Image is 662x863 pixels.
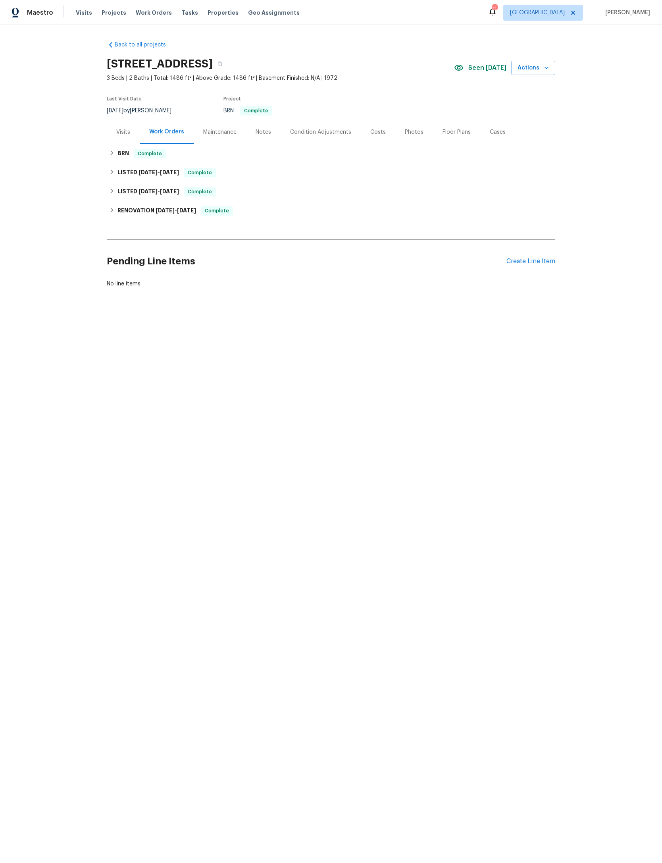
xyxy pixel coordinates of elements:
[185,188,215,196] span: Complete
[135,150,165,158] span: Complete
[107,144,555,163] div: BRN Complete
[76,9,92,17] span: Visits
[139,189,158,194] span: [DATE]
[256,128,271,136] div: Notes
[208,9,239,17] span: Properties
[203,128,237,136] div: Maintenance
[107,74,454,82] span: 3 Beds | 2 Baths | Total: 1486 ft² | Above Grade: 1486 ft² | Basement Finished: N/A | 1972
[139,170,158,175] span: [DATE]
[156,208,175,213] span: [DATE]
[510,9,565,17] span: [GEOGRAPHIC_DATA]
[156,208,196,213] span: -
[160,189,179,194] span: [DATE]
[223,96,241,101] span: Project
[370,128,386,136] div: Costs
[107,41,183,49] a: Back to all projects
[107,163,555,182] div: LISTED [DATE]-[DATE]Complete
[107,280,555,288] div: No line items.
[492,5,497,13] div: 11
[181,10,198,15] span: Tasks
[223,108,272,114] span: BRN
[139,189,179,194] span: -
[107,182,555,201] div: LISTED [DATE]-[DATE]Complete
[117,149,129,158] h6: BRN
[468,64,506,72] span: Seen [DATE]
[117,168,179,177] h6: LISTED
[511,61,555,75] button: Actions
[602,9,650,17] span: [PERSON_NAME]
[139,170,179,175] span: -
[107,60,213,68] h2: [STREET_ADDRESS]
[117,206,196,216] h6: RENOVATION
[149,128,184,136] div: Work Orders
[102,9,126,17] span: Projects
[117,187,179,196] h6: LISTED
[107,108,123,114] span: [DATE]
[177,208,196,213] span: [DATE]
[136,9,172,17] span: Work Orders
[490,128,506,136] div: Cases
[405,128,423,136] div: Photos
[27,9,53,17] span: Maestro
[518,63,549,73] span: Actions
[185,169,215,177] span: Complete
[506,258,555,265] div: Create Line Item
[202,207,232,215] span: Complete
[443,128,471,136] div: Floor Plans
[107,201,555,220] div: RENOVATION [DATE]-[DATE]Complete
[248,9,300,17] span: Geo Assignments
[241,108,271,113] span: Complete
[107,96,142,101] span: Last Visit Date
[107,106,181,116] div: by [PERSON_NAME]
[213,57,227,71] button: Copy Address
[290,128,351,136] div: Condition Adjustments
[107,243,506,280] h2: Pending Line Items
[160,170,179,175] span: [DATE]
[116,128,130,136] div: Visits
